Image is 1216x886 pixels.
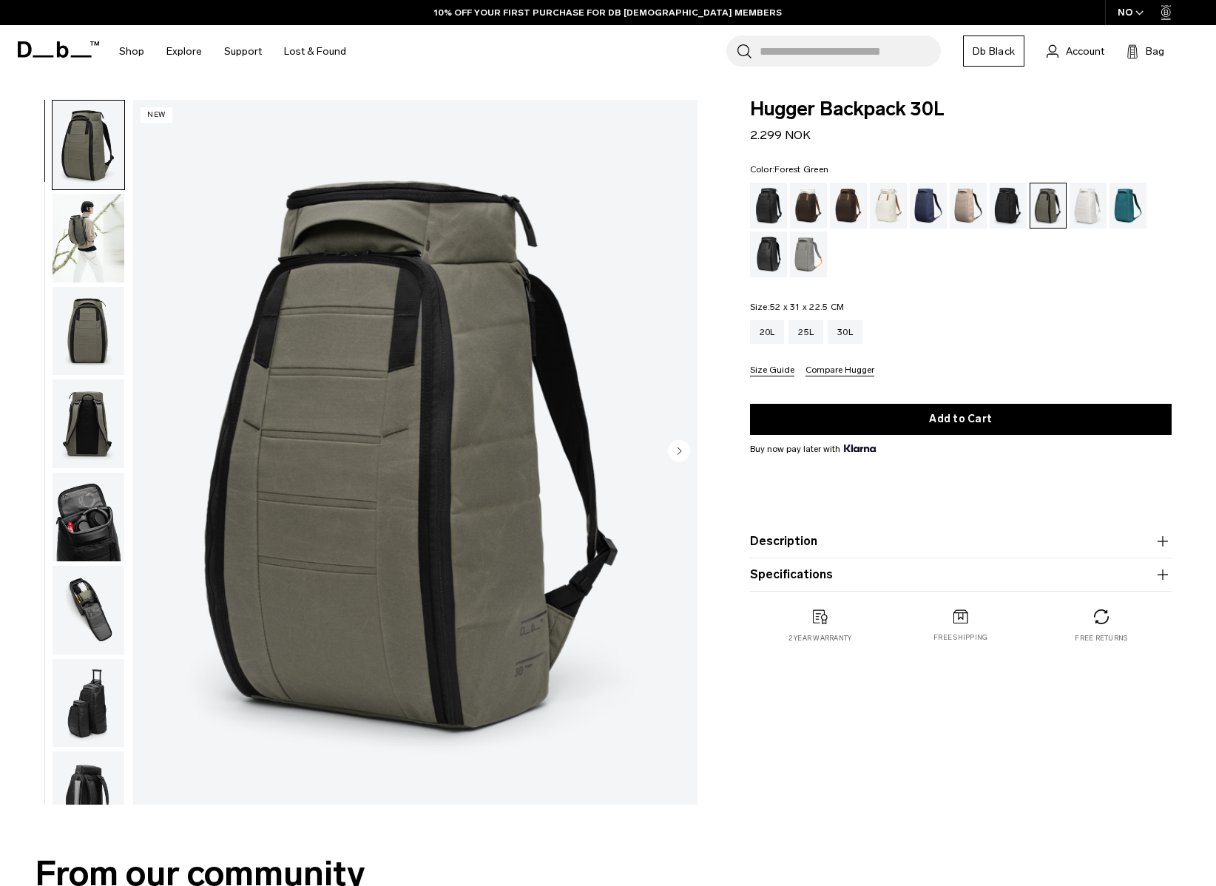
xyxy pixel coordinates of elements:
[53,194,124,283] img: Hugger Backpack 30L Forest Green
[224,25,262,78] a: Support
[770,302,844,312] span: 52 x 31 x 22.5 CM
[52,658,125,748] button: Hugger Backpack 30L Forest Green
[1075,633,1127,643] p: Free returns
[790,183,827,229] a: Cappuccino
[1127,42,1164,60] button: Bag
[133,100,697,805] li: 1 / 10
[52,379,125,469] button: Hugger Backpack 30L Forest Green
[119,25,144,78] a: Shop
[750,231,787,277] a: Reflective Black
[750,302,845,311] legend: Size:
[52,565,125,655] button: Hugger Backpack 30L Forest Green
[133,100,697,805] img: Hugger Backpack 30L Forest Green
[1109,183,1146,229] a: Midnight Teal
[750,128,811,142] span: 2.299 NOK
[750,365,794,376] button: Size Guide
[141,107,172,123] p: New
[750,165,829,174] legend: Color:
[805,365,874,376] button: Compare Hugger
[53,379,124,468] img: Hugger Backpack 30L Forest Green
[750,442,876,456] span: Buy now pay later with
[1030,183,1067,229] a: Forest Green
[166,25,202,78] a: Explore
[53,659,124,748] img: Hugger Backpack 30L Forest Green
[788,633,852,643] p: 2 year warranty
[933,632,987,643] p: Free shipping
[844,444,876,452] img: {"height" => 20, "alt" => "Klarna"}
[52,100,125,190] button: Hugger Backpack 30L Forest Green
[788,320,823,344] a: 25L
[950,183,987,229] a: Fogbow Beige
[910,183,947,229] a: Blue Hour
[53,101,124,189] img: Hugger Backpack 30L Forest Green
[284,25,346,78] a: Lost & Found
[108,25,357,78] nav: Main Navigation
[52,472,125,562] button: Hugger Backpack 30L Forest Green
[870,183,907,229] a: Oatmilk
[434,6,782,19] a: 10% OFF YOUR FIRST PURCHASE FOR DB [DEMOGRAPHIC_DATA] MEMBERS
[668,439,690,464] button: Next slide
[750,320,785,344] a: 20L
[830,183,867,229] a: Espresso
[990,183,1027,229] a: Charcoal Grey
[750,566,1172,584] button: Specifications
[52,751,125,841] button: Hugger Backpack 30L Forest Green
[53,566,124,655] img: Hugger Backpack 30L Forest Green
[1146,44,1164,59] span: Bag
[774,164,828,175] span: Forest Green
[750,100,1172,119] span: Hugger Backpack 30L
[53,473,124,561] img: Hugger Backpack 30L Forest Green
[1066,44,1104,59] span: Account
[53,287,124,376] img: Hugger Backpack 30L Forest Green
[750,532,1172,550] button: Description
[52,286,125,376] button: Hugger Backpack 30L Forest Green
[1047,42,1104,60] a: Account
[963,35,1024,67] a: Db Black
[750,183,787,229] a: Black Out
[790,231,827,277] a: Sand Grey
[53,751,124,840] img: Hugger Backpack 30L Forest Green
[1070,183,1107,229] a: Clean Slate
[750,404,1172,435] button: Add to Cart
[828,320,862,344] a: 30L
[52,193,125,283] button: Hugger Backpack 30L Forest Green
